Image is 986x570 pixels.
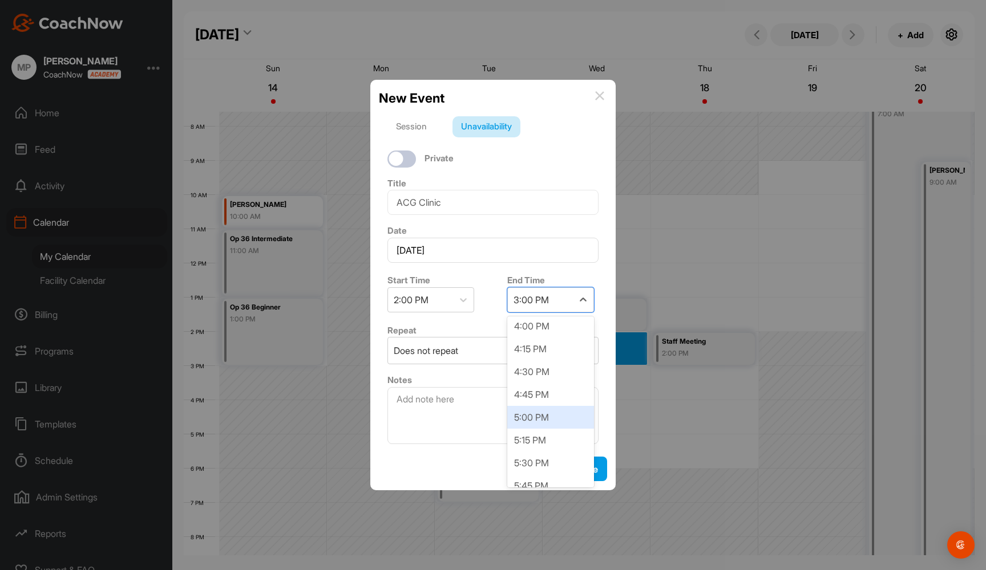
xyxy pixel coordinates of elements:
div: Open Intercom Messenger [947,531,975,559]
div: 5:45 PM [507,474,594,497]
div: 5:30 PM [507,451,594,474]
label: Repeat [387,325,417,336]
div: 2:00 PM [394,293,429,307]
label: End Time [507,275,545,286]
div: Session [387,116,435,138]
input: Select Date [387,238,599,263]
div: 4:45 PM [507,383,594,406]
label: Notes [387,374,412,385]
label: Start Time [387,275,430,286]
label: Date [387,225,407,236]
div: 4:00 PM [507,315,594,337]
div: Does not repeat [394,344,458,357]
label: Private [425,152,454,165]
div: 5:15 PM [507,429,594,451]
img: info [595,91,604,100]
div: 4:30 PM [507,360,594,383]
div: 3:00 PM [514,293,549,307]
label: Title [387,178,406,189]
h2: New Event [379,88,444,108]
input: Event Name [387,190,599,215]
div: 5:00 PM [507,406,594,429]
div: 4:15 PM [507,337,594,360]
div: Unavailability [452,116,520,138]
